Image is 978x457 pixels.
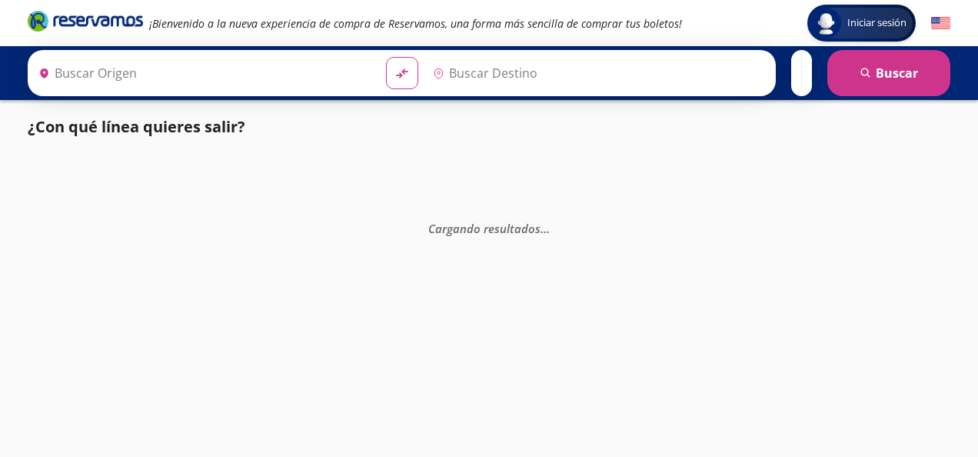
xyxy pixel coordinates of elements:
button: English [931,14,950,33]
p: ¿Con qué línea quieres salir? [28,115,245,138]
span: Iniciar sesión [841,15,913,31]
em: Cargando resultados [428,221,550,236]
span: . [544,221,547,236]
i: Brand Logo [28,9,143,32]
span: . [541,221,544,236]
input: Buscar Destino [427,54,768,92]
em: ¡Bienvenido a la nueva experiencia de compra de Reservamos, una forma más sencilla de comprar tus... [149,16,682,31]
a: Brand Logo [28,9,143,37]
button: Buscar [827,50,950,96]
input: Buscar Origen [32,54,374,92]
span: . [547,221,550,236]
